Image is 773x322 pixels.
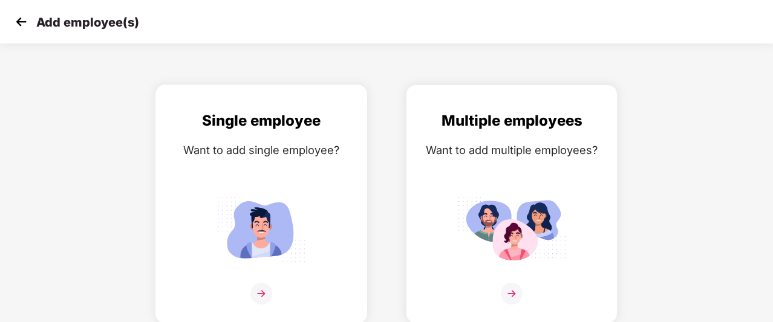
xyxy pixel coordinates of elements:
div: Want to add multiple employees? [419,141,605,159]
img: svg+xml;base64,PHN2ZyB4bWxucz0iaHR0cDovL3d3dy53My5vcmcvMjAwMC9zdmciIGlkPSJNdWx0aXBsZV9lbXBsb3llZS... [457,192,566,267]
img: svg+xml;base64,PHN2ZyB4bWxucz0iaHR0cDovL3d3dy53My5vcmcvMjAwMC9zdmciIHdpZHRoPSIzNiIgaGVpZ2h0PSIzNi... [250,283,272,304]
div: Single employee [168,109,354,132]
p: Add employee(s) [36,15,139,30]
div: Want to add single employee? [168,141,354,159]
div: Multiple employees [419,109,605,132]
img: svg+xml;base64,PHN2ZyB4bWxucz0iaHR0cDovL3d3dy53My5vcmcvMjAwMC9zdmciIHdpZHRoPSIzMCIgaGVpZ2h0PSIzMC... [12,13,30,31]
img: svg+xml;base64,PHN2ZyB4bWxucz0iaHR0cDovL3d3dy53My5vcmcvMjAwMC9zdmciIHdpZHRoPSIzNiIgaGVpZ2h0PSIzNi... [501,283,523,304]
img: svg+xml;base64,PHN2ZyB4bWxucz0iaHR0cDovL3d3dy53My5vcmcvMjAwMC9zdmciIGlkPSJTaW5nbGVfZW1wbG95ZWUiIH... [207,192,316,267]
